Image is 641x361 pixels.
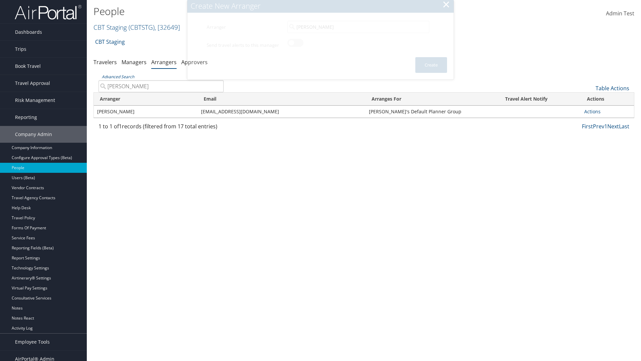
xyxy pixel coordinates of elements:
span: Dashboards [15,24,42,40]
div: Create New Arranger [191,1,454,11]
th: Actions [581,93,634,106]
div: 1 to 1 of records (filtered from 17 total entries) [98,122,224,134]
span: Book Travel [15,58,41,75]
th: Arranges For: activate to sort column ascending [366,93,471,106]
a: Prev [593,123,604,130]
label: Arranger [207,21,282,33]
a: Admin Test [606,3,634,24]
a: Approvers [181,58,208,66]
a: Advanced Search [102,74,134,80]
a: Next [607,123,619,130]
span: Travel Approval [15,75,50,92]
span: Risk Management [15,92,55,109]
a: 1 [604,123,607,130]
th: Email: activate to sort column ascending [198,93,366,106]
h1: People [93,4,454,18]
a: Travelers [93,58,117,66]
button: Create [415,57,447,73]
a: CBT Staging [95,35,125,48]
span: Reporting [15,109,37,126]
span: ( CBTSTG ) [129,23,155,32]
a: Last [619,123,629,130]
a: Table Actions [596,85,629,92]
span: , [ 32649 ] [155,23,180,32]
span: Trips [15,41,26,57]
span: 1 [119,123,122,130]
label: Send travel alerts to this manager [207,39,282,51]
a: Managers [122,58,147,66]
td: [PERSON_NAME] [94,106,198,118]
a: Actions [584,108,601,115]
th: Arranger: activate to sort column descending [94,93,198,106]
th: Travel Alert Notify: activate to sort column ascending [472,93,581,106]
a: First [582,123,593,130]
span: Employee Tools [15,334,50,350]
span: Admin Test [606,10,634,17]
td: [EMAIL_ADDRESS][DOMAIN_NAME] [198,106,366,118]
td: [PERSON_NAME]'s Default Planner Group [366,106,471,118]
span: Company Admin [15,126,52,143]
img: airportal-logo.png [15,4,81,20]
input: Advanced Search [98,80,224,92]
a: Arrangers [151,58,177,66]
a: CBT Staging [93,23,180,32]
